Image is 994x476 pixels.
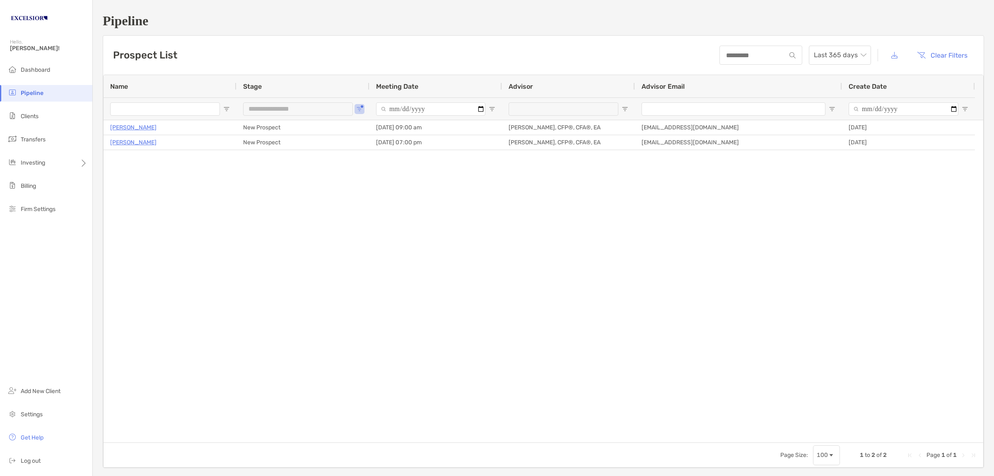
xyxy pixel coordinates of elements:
[10,3,48,33] img: Zoe Logo
[7,409,17,419] img: settings icon
[849,102,958,116] input: Create Date Filter Input
[7,432,17,442] img: get-help icon
[842,135,975,150] div: [DATE]
[946,452,952,459] span: of
[7,386,17,396] img: add_new_client icon
[7,180,17,190] img: billing icon
[953,452,957,459] span: 1
[21,182,36,189] span: Billing
[970,452,977,459] div: Last Page
[110,102,220,116] input: Name Filter Input
[849,83,887,90] span: Create Date
[813,445,840,465] div: Page Size
[110,122,157,133] a: [PERSON_NAME]
[941,452,945,459] span: 1
[7,64,17,74] img: dashboard icon
[7,111,17,121] img: clients icon
[7,134,17,144] img: transfers icon
[21,411,43,418] span: Settings
[780,452,808,459] div: Page Size:
[21,66,50,73] span: Dashboard
[21,434,43,441] span: Get Help
[376,102,485,116] input: Meeting Date Filter Input
[635,135,842,150] div: [EMAIL_ADDRESS][DOMAIN_NAME]
[911,46,974,64] button: Clear Filters
[860,452,864,459] span: 1
[21,388,60,395] span: Add New Client
[223,106,230,112] button: Open Filter Menu
[814,46,866,64] span: Last 365 days
[10,45,87,52] span: [PERSON_NAME]!
[509,83,533,90] span: Advisor
[113,49,177,61] h3: Prospect List
[110,83,128,90] span: Name
[103,13,984,29] h1: Pipeline
[369,135,502,150] div: [DATE] 07:00 pm
[876,452,882,459] span: of
[960,452,967,459] div: Next Page
[21,159,45,166] span: Investing
[236,120,369,135] div: New Prospect
[21,457,41,464] span: Log out
[926,452,940,459] span: Page
[962,106,968,112] button: Open Filter Menu
[7,455,17,465] img: logout icon
[642,102,825,116] input: Advisor Email Filter Input
[829,106,835,112] button: Open Filter Menu
[622,106,628,112] button: Open Filter Menu
[236,135,369,150] div: New Prospect
[21,136,46,143] span: Transfers
[21,206,55,213] span: Firm Settings
[502,120,635,135] div: [PERSON_NAME], CFP®, CFA®, EA
[356,106,363,112] button: Open Filter Menu
[110,137,157,148] a: [PERSON_NAME]
[842,120,975,135] div: [DATE]
[789,52,796,58] img: input icon
[369,120,502,135] div: [DATE] 09:00 am
[635,120,842,135] div: [EMAIL_ADDRESS][DOMAIN_NAME]
[7,87,17,97] img: pipeline icon
[817,452,828,459] div: 100
[21,90,43,97] span: Pipeline
[21,113,39,120] span: Clients
[642,83,685,90] span: Advisor Email
[7,157,17,167] img: investing icon
[917,452,923,459] div: Previous Page
[871,452,875,459] span: 2
[502,135,635,150] div: [PERSON_NAME], CFP®, CFA®, EA
[865,452,870,459] span: to
[489,106,495,112] button: Open Filter Menu
[243,83,262,90] span: Stage
[907,452,913,459] div: First Page
[376,83,418,90] span: Meeting Date
[883,452,887,459] span: 2
[7,204,17,214] img: firm-settings icon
